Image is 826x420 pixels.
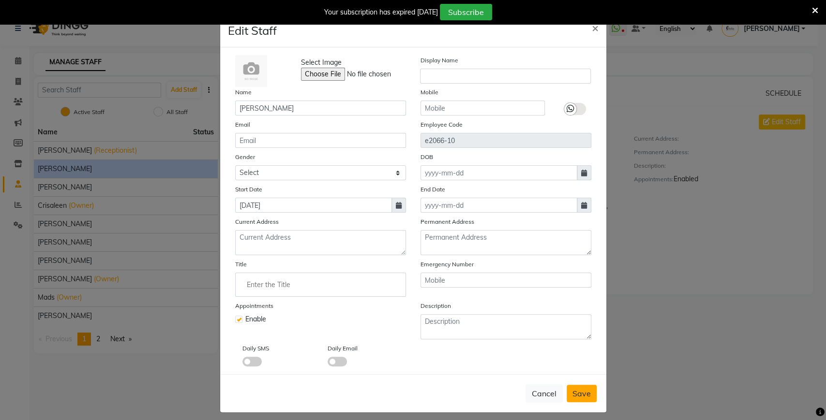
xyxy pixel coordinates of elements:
label: Display Name [420,56,458,65]
label: Title [235,260,247,269]
label: DOB [421,153,433,161]
label: Gender [235,153,255,161]
span: Enable [245,314,266,324]
input: Enter the Title [240,275,402,294]
span: × [592,20,599,35]
input: yyyy-mm-dd [421,198,577,213]
div: Your subscription has expired [DATE] [324,7,438,17]
input: Employee Code [421,133,591,148]
input: Name [235,101,406,116]
label: Mobile [421,88,438,97]
span: Save [572,389,591,398]
label: Permanent Address [421,217,474,226]
button: Close [584,14,606,41]
label: Name [235,88,252,97]
input: Mobile [421,101,545,116]
img: Cinque Terre [235,55,267,87]
span: Select Image [301,58,342,68]
button: Cancel [526,384,563,403]
label: Emergency Number [421,260,474,269]
label: End Date [421,185,445,194]
button: Subscribe [440,4,492,20]
label: Current Address [235,217,279,226]
label: Daily SMS [242,344,269,353]
label: Description [421,302,451,310]
input: yyyy-mm-dd [235,198,392,213]
label: Email [235,120,250,129]
label: Appointments [235,302,273,310]
label: Employee Code [421,120,463,129]
input: Mobile [421,273,591,288]
input: Select Image [301,68,433,81]
label: Start Date [235,185,262,194]
button: Save [567,385,597,402]
input: Email [235,133,406,148]
h4: Edit Staff [228,22,277,39]
input: yyyy-mm-dd [421,165,577,180]
label: Daily Email [328,344,358,353]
